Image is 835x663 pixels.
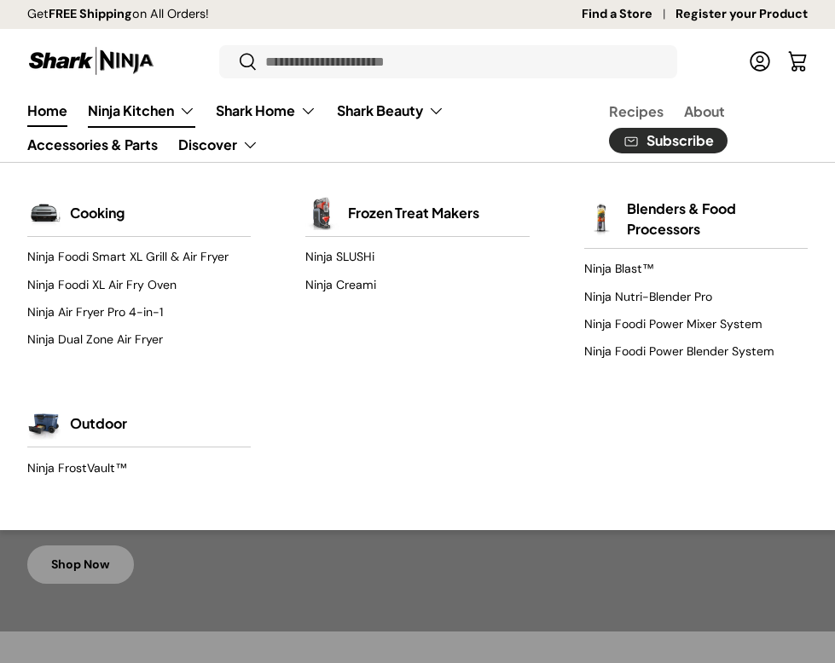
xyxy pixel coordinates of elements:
[27,5,209,24] p: Get on All Orders!
[27,94,568,162] nav: Primary
[88,94,195,128] a: Ninja Kitchen
[568,94,808,162] nav: Secondary
[27,94,67,127] a: Home
[206,94,327,128] summary: Shark Home
[676,5,808,24] a: Register your Product
[609,128,728,154] a: Subscribe
[27,128,158,161] a: Accessories & Parts
[168,128,269,162] summary: Discover
[178,128,258,162] a: Discover
[609,95,664,128] a: Recipes
[216,94,316,128] a: Shark Home
[337,94,444,128] a: Shark Beauty
[27,44,155,78] img: Shark Ninja Philippines
[49,6,132,21] strong: FREE Shipping
[684,95,725,128] a: About
[582,5,676,24] a: Find a Store
[327,94,455,128] summary: Shark Beauty
[78,94,206,128] summary: Ninja Kitchen
[647,134,714,147] span: Subscribe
